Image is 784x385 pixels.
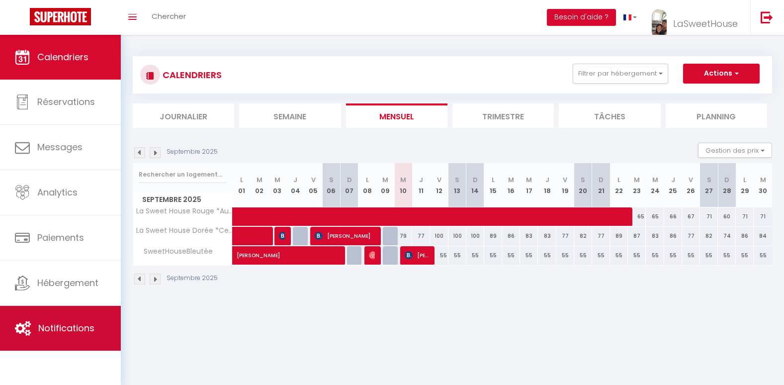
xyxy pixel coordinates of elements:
[573,64,668,84] button: Filtrer par hébergement
[592,246,610,265] div: 55
[689,175,693,185] abbr: V
[628,163,646,207] th: 23
[754,246,772,265] div: 55
[37,141,83,153] span: Messages
[664,227,682,245] div: 86
[574,163,592,207] th: 20
[139,166,227,184] input: Rechercher un logement...
[400,175,406,185] abbr: M
[135,227,234,234] span: La Sweet House Dorée *Centre Ville*Wifi*Tout confort
[167,147,218,157] p: Septembre 2025
[628,227,646,245] div: 87
[520,163,538,207] th: 17
[30,8,91,25] img: Super Booking
[736,163,754,207] th: 29
[37,277,98,289] span: Hébergement
[412,227,430,245] div: 77
[502,227,520,245] div: 86
[646,227,664,245] div: 83
[581,175,585,185] abbr: S
[682,163,700,207] th: 26
[466,163,484,207] th: 14
[559,103,660,128] li: Tâches
[293,175,297,185] abbr: J
[376,163,394,207] th: 09
[682,227,700,245] div: 77
[610,227,628,245] div: 89
[508,175,514,185] abbr: M
[37,96,95,108] span: Réservations
[484,227,502,245] div: 89
[754,163,772,207] th: 30
[329,175,334,185] abbr: S
[8,4,38,34] button: Ouvrir le widget de chat LiveChat
[754,227,772,245] div: 84
[274,175,280,185] abbr: M
[761,11,773,23] img: logout
[405,246,429,265] span: [PERSON_NAME]
[599,175,604,185] abbr: D
[556,227,574,245] div: 77
[366,175,369,185] abbr: L
[455,175,459,185] abbr: S
[628,246,646,265] div: 55
[700,227,718,245] div: 82
[394,163,412,207] th: 10
[251,163,268,207] th: 02
[133,192,232,207] span: Septembre 2025
[135,207,234,215] span: La Sweet House Rouge *Au pied des remparts*Wifi
[718,227,736,245] div: 74
[682,246,700,265] div: 55
[520,246,538,265] div: 55
[736,246,754,265] div: 55
[240,175,243,185] abbr: L
[664,246,682,265] div: 55
[239,103,341,128] li: Semaine
[152,11,186,21] span: Chercher
[268,163,286,207] th: 03
[237,241,374,260] span: [PERSON_NAME]
[652,9,667,39] img: ...
[646,246,664,265] div: 55
[545,175,549,185] abbr: J
[754,207,772,226] div: 71
[547,9,616,26] button: Besoin d'aide ?
[369,246,375,265] span: [PERSON_NAME]
[574,246,592,265] div: 55
[286,163,304,207] th: 04
[341,163,358,207] th: 07
[315,226,374,245] span: [PERSON_NAME]
[664,163,682,207] th: 25
[617,175,620,185] abbr: L
[563,175,567,185] abbr: V
[394,227,412,245] div: 79
[634,175,640,185] abbr: M
[135,246,215,257] span: SweetHouseBleutée
[448,227,466,245] div: 100
[233,163,251,207] th: 01
[437,175,441,185] abbr: V
[666,103,767,128] li: Planning
[257,175,262,185] abbr: M
[279,226,285,245] span: [PERSON_NAME]
[718,246,736,265] div: 55
[448,246,466,265] div: 55
[538,246,556,265] div: 55
[520,227,538,245] div: 83
[718,163,736,207] th: 28
[38,322,94,334] span: Notifications
[167,274,218,283] p: Septembre 2025
[430,246,448,265] div: 55
[160,64,222,86] h3: CALENDRIERS
[419,175,423,185] abbr: J
[574,227,592,245] div: 82
[322,163,340,207] th: 06
[556,246,574,265] div: 55
[743,175,746,185] abbr: L
[700,163,718,207] th: 27
[502,163,520,207] th: 16
[448,163,466,207] th: 13
[556,163,574,207] th: 19
[502,246,520,265] div: 55
[673,17,738,30] span: LaSweetHouse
